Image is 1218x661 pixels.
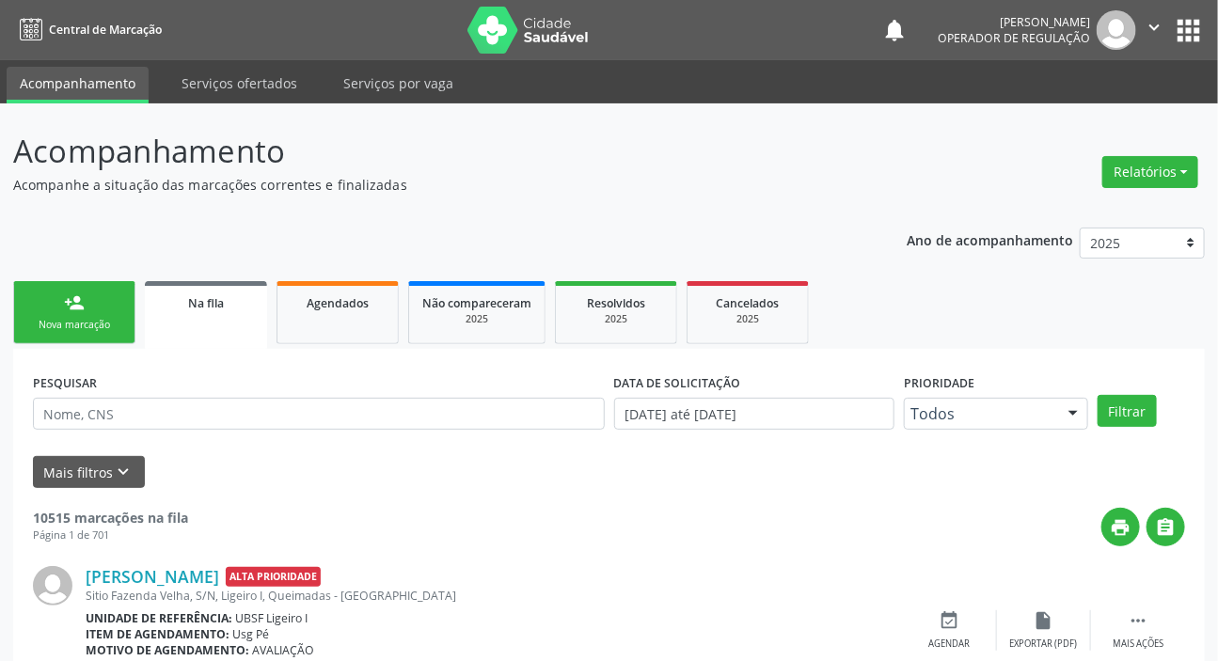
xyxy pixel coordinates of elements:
[1097,10,1136,50] img: img
[86,588,903,604] div: Sitio Fazenda Velha, S/N, Ligeiro I, Queimadas - [GEOGRAPHIC_DATA]
[27,318,121,332] div: Nova marcação
[86,566,219,587] a: [PERSON_NAME]
[253,642,315,658] span: AVALIAÇÃO
[1111,517,1131,538] i: print
[1102,156,1198,188] button: Relatórios
[569,312,663,326] div: 2025
[13,128,847,175] p: Acompanhamento
[86,610,232,626] b: Unidade de referência:
[701,312,795,326] div: 2025
[907,228,1073,251] p: Ano de acompanhamento
[33,456,145,489] button: Mais filtroskeyboard_arrow_down
[233,626,270,642] span: Usg Pé
[86,626,229,642] b: Item de agendamento:
[1156,517,1177,538] i: 
[910,404,1050,423] span: Todos
[614,398,895,430] input: Selecione um intervalo
[330,67,467,100] a: Serviços por vaga
[33,398,605,430] input: Nome, CNS
[1128,610,1148,631] i: 
[168,67,310,100] a: Serviços ofertados
[188,295,224,311] span: Na fila
[1147,508,1185,546] button: 
[1101,508,1140,546] button: print
[717,295,780,311] span: Cancelados
[614,369,741,398] label: DATA DE SOLICITAÇÃO
[881,17,908,43] button: notifications
[1136,10,1172,50] button: 
[587,295,645,311] span: Resolvidos
[1034,610,1054,631] i: insert_drive_file
[938,14,1090,30] div: [PERSON_NAME]
[7,67,149,103] a: Acompanhamento
[929,637,971,651] div: Agendar
[33,566,72,606] img: img
[938,30,1090,46] span: Operador de regulação
[940,610,960,631] i: event_available
[1098,395,1157,427] button: Filtrar
[86,642,249,658] b: Motivo de agendamento:
[33,369,97,398] label: PESQUISAR
[1172,14,1205,47] button: apps
[13,14,162,45] a: Central de Marcação
[1144,17,1164,38] i: 
[226,567,321,587] span: Alta Prioridade
[13,175,847,195] p: Acompanhe a situação das marcações correntes e finalizadas
[904,369,974,398] label: Prioridade
[1113,637,1163,651] div: Mais ações
[422,312,531,326] div: 2025
[33,509,188,527] strong: 10515 marcações na fila
[422,295,531,311] span: Não compareceram
[236,610,308,626] span: UBSF Ligeiro I
[33,527,188,543] div: Página 1 de 701
[114,462,134,482] i: keyboard_arrow_down
[64,292,85,313] div: person_add
[307,295,369,311] span: Agendados
[1010,637,1078,651] div: Exportar (PDF)
[49,22,162,38] span: Central de Marcação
